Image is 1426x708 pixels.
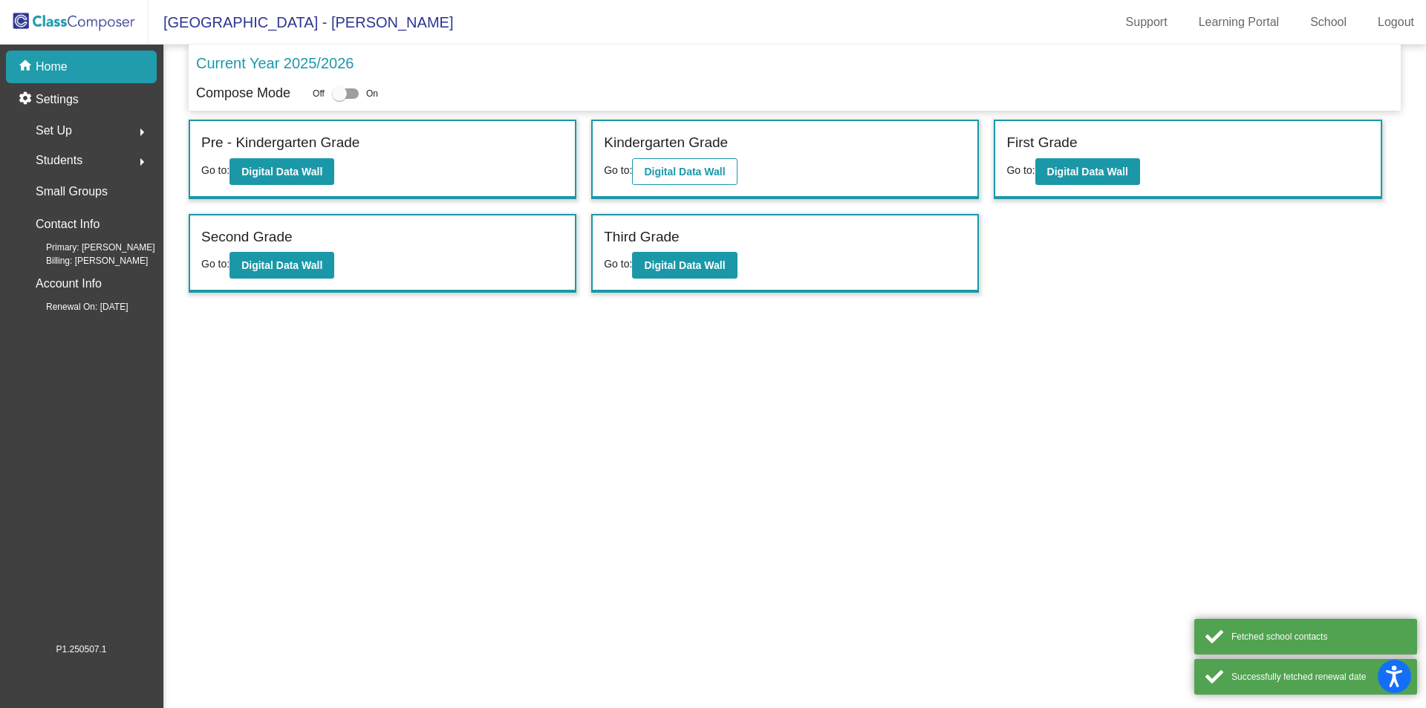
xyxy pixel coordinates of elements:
[229,252,334,279] button: Digital Data Wall
[22,241,155,254] span: Primary: [PERSON_NAME]
[1187,10,1292,34] a: Learning Portal
[241,166,322,178] b: Digital Data Wall
[632,158,737,185] button: Digital Data Wall
[604,132,728,154] label: Kindergarten Grade
[36,91,79,108] p: Settings
[201,132,359,154] label: Pre - Kindergarten Grade
[632,252,737,279] button: Digital Data Wall
[36,181,108,202] p: Small Groups
[1047,166,1128,178] b: Digital Data Wall
[36,58,68,76] p: Home
[604,227,679,248] label: Third Grade
[36,120,72,141] span: Set Up
[644,259,725,271] b: Digital Data Wall
[201,258,229,270] span: Go to:
[1298,10,1358,34] a: School
[22,300,128,314] span: Renewal On: [DATE]
[1035,158,1140,185] button: Digital Data Wall
[1006,164,1035,176] span: Go to:
[241,259,322,271] b: Digital Data Wall
[1114,10,1179,34] a: Support
[133,123,151,141] mat-icon: arrow_right
[229,158,334,185] button: Digital Data Wall
[196,52,354,74] p: Current Year 2025/2026
[1231,670,1406,683] div: Successfully fetched renewal date
[1006,132,1077,154] label: First Grade
[22,254,148,267] span: Billing: [PERSON_NAME]
[196,83,290,103] p: Compose Mode
[604,164,632,176] span: Go to:
[18,58,36,76] mat-icon: home
[1231,630,1406,643] div: Fetched school contacts
[36,150,82,171] span: Students
[604,258,632,270] span: Go to:
[201,164,229,176] span: Go to:
[366,87,378,100] span: On
[149,10,453,34] span: [GEOGRAPHIC_DATA] - [PERSON_NAME]
[36,214,100,235] p: Contact Info
[18,91,36,108] mat-icon: settings
[133,153,151,171] mat-icon: arrow_right
[313,87,325,100] span: Off
[1366,10,1426,34] a: Logout
[36,273,102,294] p: Account Info
[201,227,293,248] label: Second Grade
[644,166,725,178] b: Digital Data Wall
